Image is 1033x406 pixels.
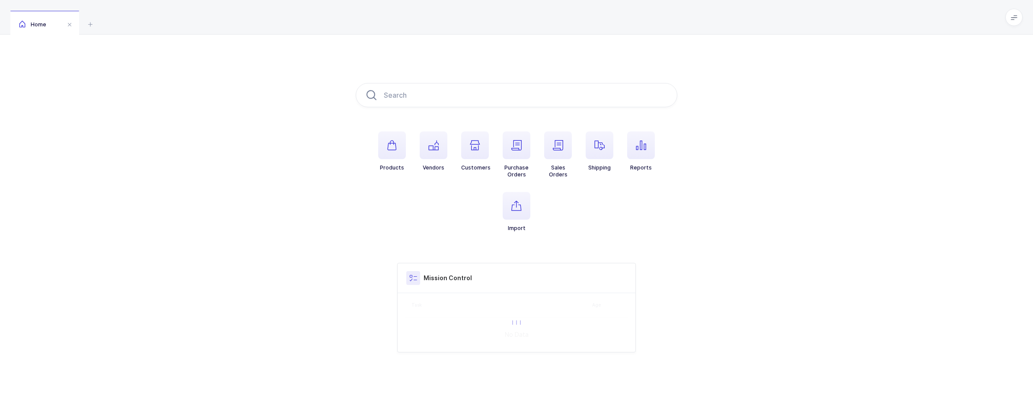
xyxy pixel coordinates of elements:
[19,21,46,28] span: Home
[378,131,406,171] button: Products
[503,131,530,178] button: PurchaseOrders
[424,274,472,282] h3: Mission Control
[420,131,447,171] button: Vendors
[461,131,491,171] button: Customers
[544,131,572,178] button: SalesOrders
[586,131,613,171] button: Shipping
[627,131,655,171] button: Reports
[503,192,530,232] button: Import
[356,83,677,107] input: Search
